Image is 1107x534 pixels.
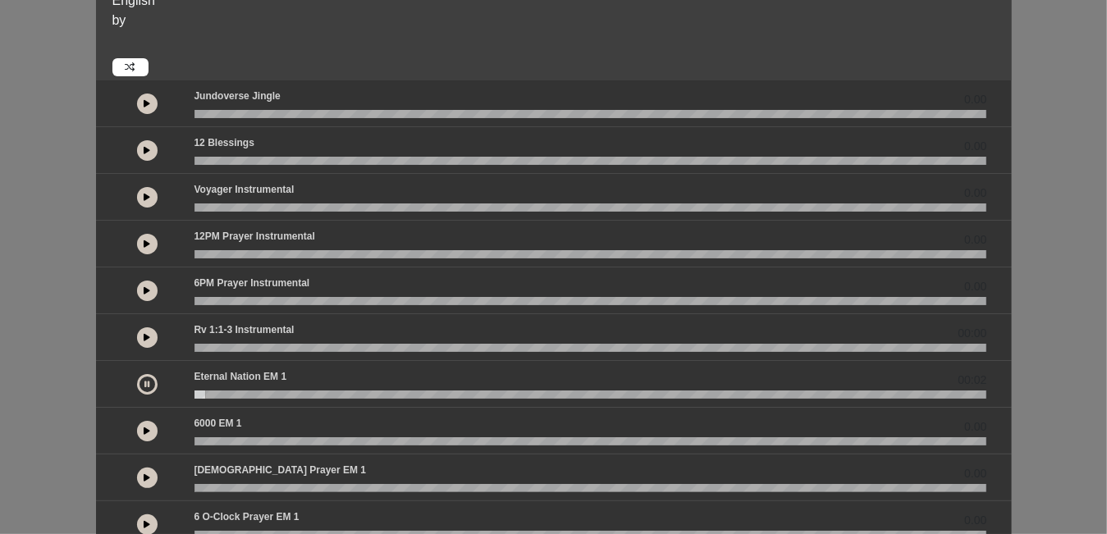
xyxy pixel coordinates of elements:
span: 00:02 [958,372,986,389]
p: 6 o-clock prayer EM 1 [194,509,300,524]
span: by [112,13,126,27]
span: 0.00 [964,512,986,529]
p: 6000 EM 1 [194,416,242,431]
p: 12 Blessings [194,135,254,150]
p: 6PM Prayer Instrumental [194,276,310,290]
p: Rv 1:1-3 Instrumental [194,322,295,337]
span: 0.00 [964,91,986,108]
p: Eternal Nation EM 1 [194,369,287,384]
span: 00:00 [958,325,986,342]
span: 0.00 [964,418,986,436]
span: 0.00 [964,231,986,249]
p: Voyager Instrumental [194,182,295,197]
span: 0.00 [964,138,986,155]
p: Jundoverse Jingle [194,89,281,103]
span: 0.00 [964,465,986,482]
span: 0.00 [964,185,986,202]
p: 12PM Prayer Instrumental [194,229,315,244]
p: [DEMOGRAPHIC_DATA] prayer EM 1 [194,463,367,477]
span: 0.00 [964,278,986,295]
